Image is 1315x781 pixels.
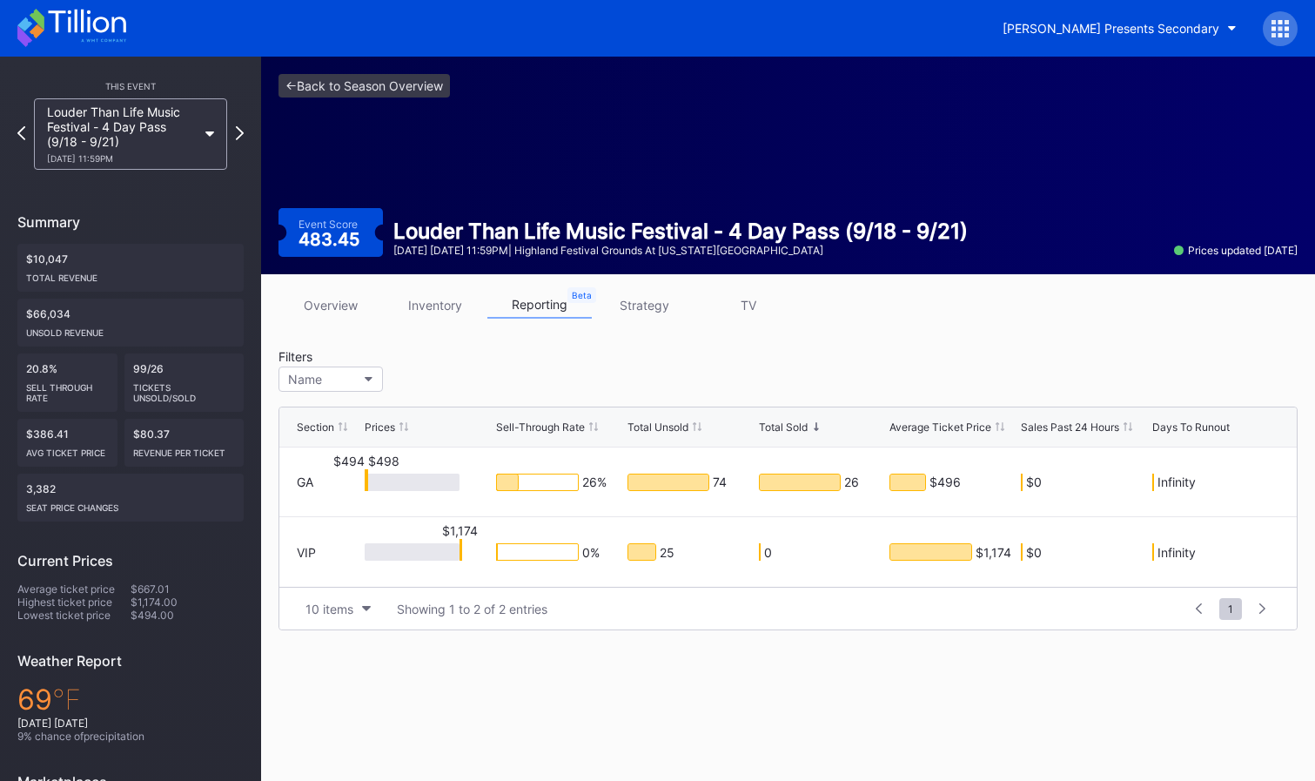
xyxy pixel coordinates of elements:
[278,349,392,364] div: Filters
[297,475,313,489] div: GA
[26,441,109,458] div: Avg ticket price
[496,421,585,434] div: Sell-Through Rate
[17,213,244,231] div: Summary
[1026,544,1042,560] div: $0
[368,454,399,468] div: $498
[1174,244,1298,257] div: Prices updated [DATE]
[1026,475,1042,490] div: $0
[397,602,547,616] div: Showing 1 to 2 of 2 entries
[393,219,968,244] div: Louder Than Life Music Festival - 4 Day Pass (9/18 - 9/21)
[17,652,244,670] div: Weather Report
[297,421,334,434] div: Section
[299,218,358,231] div: Event Score
[131,582,244,596] div: $667.01
[17,596,131,609] div: Highest ticket price
[582,544,600,560] div: 0 %
[696,292,801,319] a: TV
[759,421,808,434] div: Total Sold
[278,292,383,319] a: overview
[26,375,109,403] div: Sell Through Rate
[131,609,244,622] div: $494.00
[383,292,487,319] a: inventory
[365,421,395,434] div: Prices
[297,545,316,560] div: VIP
[333,454,365,468] div: $494
[1152,421,1230,434] div: Days To Runout
[278,74,450,98] a: <-Back to Season Overview
[929,475,961,490] div: $496
[17,582,131,596] div: Average ticket price
[1157,475,1196,490] div: Infinity
[124,419,245,467] div: $80.37
[305,602,353,616] div: 10 items
[976,544,1011,560] div: $1,174
[26,495,235,513] div: seat price changes
[487,292,592,319] a: reporting
[297,597,379,621] button: 10 items
[17,81,244,91] div: This Event
[17,730,244,743] div: 9 % chance of precipitation
[26,266,235,283] div: Total Revenue
[124,353,245,412] div: 99/26
[592,292,696,319] a: strategy
[17,299,244,347] div: $66,034
[844,475,859,490] div: 26
[133,441,236,458] div: Revenue per ticket
[17,353,117,412] div: 20.8%
[52,683,81,717] span: ℉
[1219,598,1242,620] span: 1
[133,375,236,403] div: Tickets Unsold/Sold
[1003,21,1219,36] div: [PERSON_NAME] Presents Secondary
[288,372,322,387] div: Name
[1157,544,1196,560] div: Infinity
[17,552,244,569] div: Current Prices
[47,153,197,164] div: [DATE] 11:59PM
[713,475,727,490] div: 74
[990,12,1250,44] button: [PERSON_NAME] Presents Secondary
[438,523,481,538] div: $1,174
[582,475,607,490] div: 26 %
[17,717,244,730] div: [DATE] [DATE]
[627,421,688,434] div: Total Unsold
[17,474,244,522] div: 3,382
[660,544,674,560] div: 25
[47,104,197,164] div: Louder Than Life Music Festival - 4 Day Pass (9/18 - 9/21)
[393,244,968,257] div: [DATE] [DATE] 11:59PM | Highland Festival Grounds at [US_STATE][GEOGRAPHIC_DATA]
[17,419,117,467] div: $386.41
[17,683,244,717] div: 69
[299,231,364,248] div: 483.45
[764,544,772,560] div: 0
[26,320,235,338] div: Unsold Revenue
[1021,421,1119,434] div: Sales Past 24 Hours
[131,596,244,609] div: $1,174.00
[278,367,383,392] button: Name
[889,421,991,434] div: Average Ticket Price
[17,244,244,292] div: $10,047
[17,609,131,622] div: Lowest ticket price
